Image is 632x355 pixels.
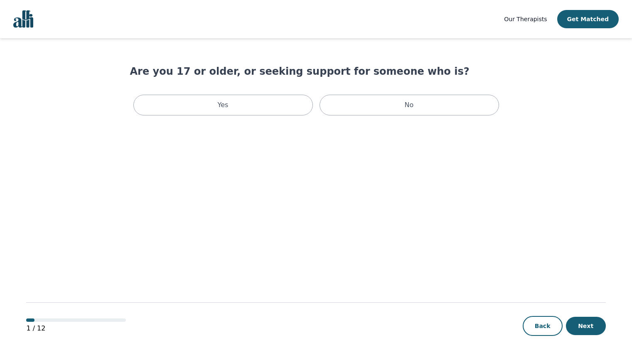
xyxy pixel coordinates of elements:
button: Get Matched [557,10,619,28]
button: Back [523,316,563,336]
p: Yes [218,100,229,110]
button: Next [566,317,606,335]
img: alli logo [13,10,33,28]
p: 1 / 12 [26,323,126,333]
a: Our Therapists [504,14,547,24]
span: Our Therapists [504,16,547,22]
h1: Are you 17 or older, or seeking support for someone who is? [130,65,502,78]
p: No [405,100,414,110]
